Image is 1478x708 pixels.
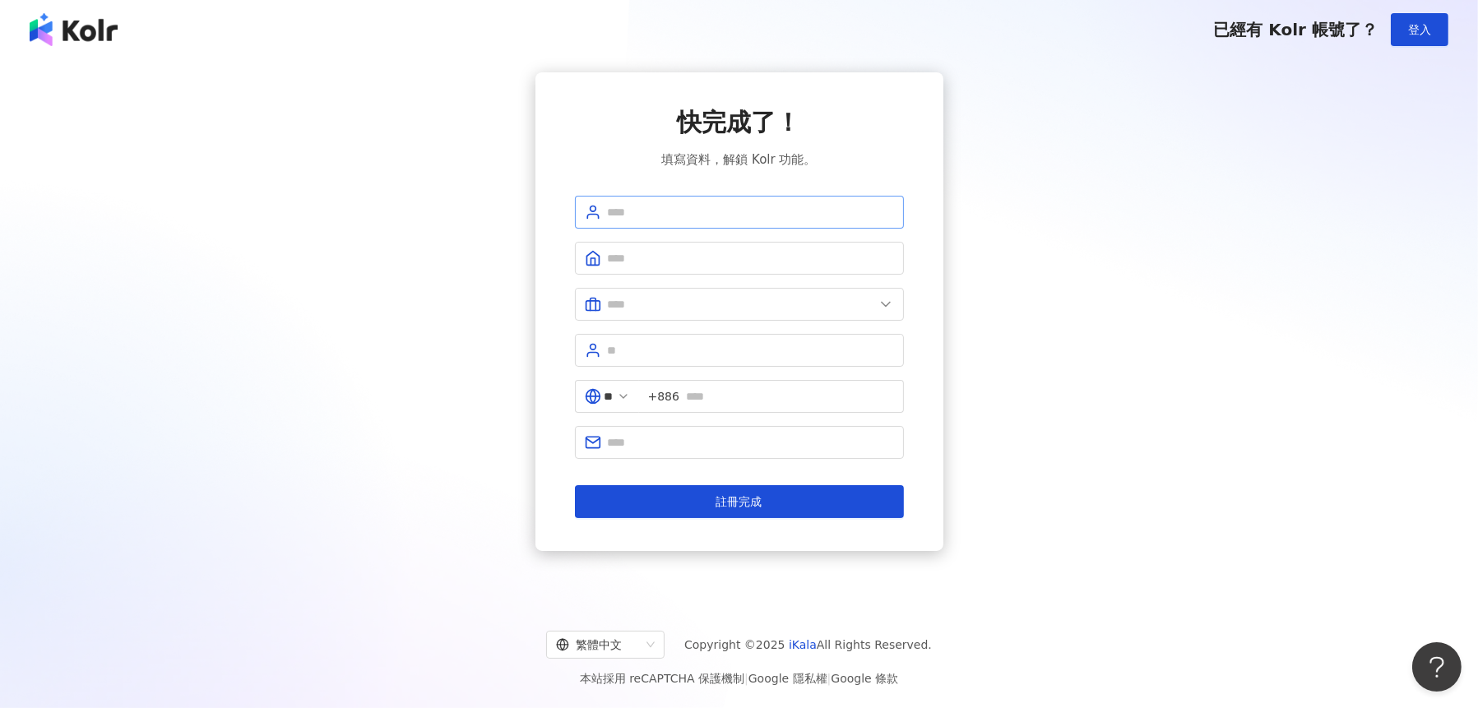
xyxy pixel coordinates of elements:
[556,632,640,658] div: 繁體中文
[684,635,932,655] span: Copyright © 2025 All Rights Reserved.
[661,150,816,169] span: 填寫資料，解鎖 Kolr 功能。
[575,485,904,518] button: 註冊完成
[827,672,832,685] span: |
[1391,13,1448,46] button: 登入
[744,672,748,685] span: |
[1412,642,1462,692] iframe: Help Scout Beacon - Open
[30,13,118,46] img: logo
[748,672,827,685] a: Google 隱私權
[831,672,898,685] a: Google 條款
[716,495,762,508] span: 註冊完成
[648,387,679,405] span: +886
[789,638,817,651] a: iKala
[580,669,898,688] span: 本站採用 reCAPTCHA 保護機制
[1213,20,1378,39] span: 已經有 Kolr 帳號了？
[678,105,801,140] span: 快完成了！
[1408,23,1431,36] span: 登入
